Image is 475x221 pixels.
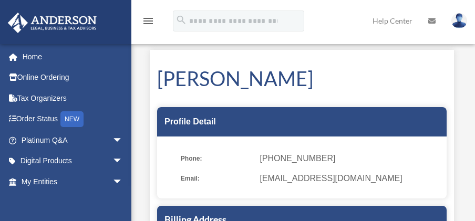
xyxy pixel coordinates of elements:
a: My Entitiesarrow_drop_down [7,171,139,192]
a: Platinum Q&Aarrow_drop_down [7,130,139,151]
span: arrow_drop_down [112,171,133,193]
a: Home [7,46,139,67]
i: search [175,14,187,26]
span: Phone: [181,151,253,166]
img: User Pic [451,13,467,28]
i: menu [142,15,154,27]
a: Tax Organizers [7,88,139,109]
div: Profile Detail [157,107,447,136]
a: Online Ordering [7,67,139,88]
a: Order StatusNEW [7,109,139,130]
span: arrow_drop_down [112,151,133,172]
h1: [PERSON_NAME] [157,65,447,92]
span: arrow_drop_down [112,130,133,151]
div: NEW [60,111,84,127]
a: menu [142,18,154,27]
span: [PHONE_NUMBER] [260,151,439,166]
span: [EMAIL_ADDRESS][DOMAIN_NAME] [260,171,439,186]
img: Anderson Advisors Platinum Portal [5,13,100,33]
span: Email: [181,171,253,186]
a: Digital Productsarrow_drop_down [7,151,139,172]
